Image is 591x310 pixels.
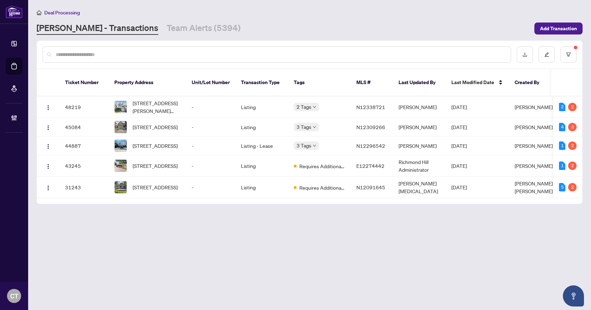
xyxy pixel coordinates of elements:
span: CT [10,291,18,301]
div: 2 [568,183,577,191]
button: filter [560,46,577,63]
img: thumbnail-img [115,181,127,193]
th: Last Updated By [393,69,446,96]
img: thumbnail-img [115,101,127,113]
span: Add Transaction [540,23,577,34]
div: 5 [559,183,565,191]
span: [PERSON_NAME] [515,163,553,169]
td: - [186,177,235,198]
th: Created By [509,69,551,96]
span: [STREET_ADDRESS] [133,123,178,131]
button: Logo [43,101,54,113]
div: 2 [559,103,565,111]
span: download [522,52,527,57]
span: [STREET_ADDRESS] [133,183,178,191]
div: 2 [568,162,577,170]
td: 48219 [59,96,109,118]
span: N12091645 [356,184,385,190]
td: 45084 [59,118,109,137]
td: Richmond Hill Administrator [393,155,446,177]
div: 1 [559,162,565,170]
span: [PERSON_NAME] [515,124,553,130]
div: 1 [559,141,565,150]
button: Open asap [563,285,584,306]
span: [PERSON_NAME] [PERSON_NAME] [515,180,553,194]
button: Logo [43,121,54,133]
span: [DATE] [451,163,467,169]
span: 3 Tags [297,141,311,150]
div: 2 [568,141,577,150]
span: [DATE] [451,143,467,149]
span: filter [566,52,571,57]
td: 31243 [59,177,109,198]
img: logo [6,5,23,18]
span: down [313,144,316,147]
div: 4 [559,123,565,131]
td: [PERSON_NAME] [393,118,446,137]
td: Listing [235,96,288,118]
span: home [37,10,42,15]
img: Logo [45,144,51,149]
button: Logo [43,140,54,151]
span: [STREET_ADDRESS][PERSON_NAME][PERSON_NAME] [133,99,180,115]
td: Listing [235,177,288,198]
div: 2 [568,103,577,111]
img: thumbnail-img [115,121,127,133]
img: thumbnail-img [115,160,127,172]
td: [PERSON_NAME] [393,96,446,118]
span: [DATE] [451,184,467,190]
td: - [186,155,235,177]
td: - [186,96,235,118]
td: 43245 [59,155,109,177]
td: 44887 [59,137,109,155]
img: thumbnail-img [115,140,127,152]
span: E12274442 [356,163,385,169]
td: Listing - Lease [235,137,288,155]
img: Logo [45,105,51,110]
td: - [186,118,235,137]
span: [PERSON_NAME] [515,143,553,149]
th: Unit/Lot Number [186,69,235,96]
button: Logo [43,182,54,193]
img: Logo [45,125,51,131]
span: [DATE] [451,104,467,110]
td: [PERSON_NAME][MEDICAL_DATA] [393,177,446,198]
a: [PERSON_NAME] - Transactions [37,22,158,35]
th: Transaction Type [235,69,288,96]
span: [STREET_ADDRESS] [133,142,178,150]
span: [STREET_ADDRESS] [133,162,178,170]
th: Last Modified Date [446,69,509,96]
span: N12296542 [356,143,385,149]
td: Listing [235,155,288,177]
img: Logo [45,164,51,169]
button: download [517,46,533,63]
button: Logo [43,160,54,171]
span: Last Modified Date [451,78,494,86]
button: Add Transaction [534,23,583,34]
span: Requires Additional Docs [299,162,345,170]
th: Tags [288,69,351,96]
div: 3 [568,123,577,131]
span: edit [544,52,549,57]
span: Requires Additional Docs [299,184,345,191]
td: Listing [235,118,288,137]
span: [PERSON_NAME] [515,104,553,110]
td: - [186,137,235,155]
span: 3 Tags [297,123,311,131]
span: down [313,105,316,109]
img: Logo [45,185,51,191]
button: edit [539,46,555,63]
span: [DATE] [451,124,467,130]
th: MLS # [351,69,393,96]
span: 2 Tags [297,103,311,111]
th: Ticket Number [59,69,109,96]
a: Team Alerts (5394) [167,22,241,35]
th: Property Address [109,69,186,96]
span: down [313,125,316,129]
span: Deal Processing [44,10,80,16]
span: N12309266 [356,124,385,130]
span: N12338721 [356,104,385,110]
td: [PERSON_NAME] [393,137,446,155]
